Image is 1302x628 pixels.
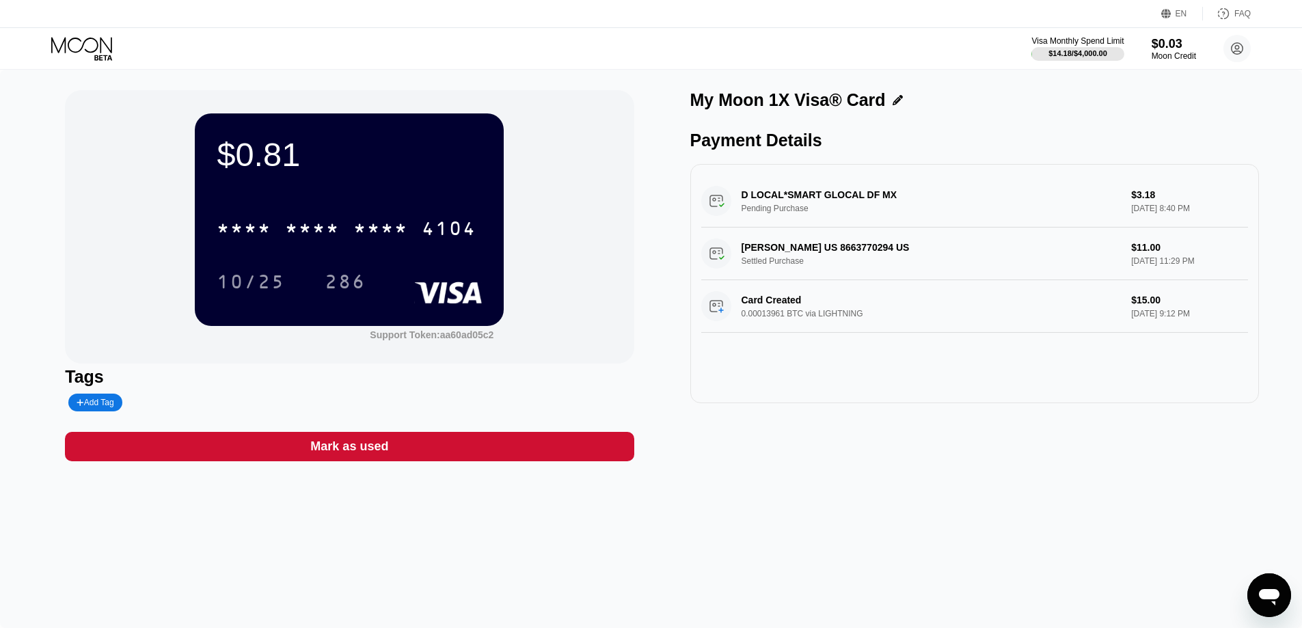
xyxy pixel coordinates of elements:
[690,131,1259,150] div: Payment Details
[217,135,482,174] div: $0.81
[65,432,634,461] div: Mark as used
[1176,9,1187,18] div: EN
[1152,37,1196,51] div: $0.03
[325,273,366,295] div: 286
[1161,7,1203,21] div: EN
[65,367,634,387] div: Tags
[1152,51,1196,61] div: Moon Credit
[422,219,476,241] div: 4104
[370,329,493,340] div: Support Token: aa60ad05c2
[1031,36,1124,46] div: Visa Monthly Spend Limit
[1048,49,1107,57] div: $14.18 / $4,000.00
[77,398,113,407] div: Add Tag
[310,439,388,454] div: Mark as used
[370,329,493,340] div: Support Token:aa60ad05c2
[1031,36,1124,61] div: Visa Monthly Spend Limit$14.18/$4,000.00
[1203,7,1251,21] div: FAQ
[217,273,285,295] div: 10/25
[690,90,886,110] div: My Moon 1X Visa® Card
[314,264,376,299] div: 286
[206,264,295,299] div: 10/25
[1247,573,1291,617] iframe: Button to launch messaging window, conversation in progress
[1234,9,1251,18] div: FAQ
[68,394,122,411] div: Add Tag
[1152,37,1196,61] div: $0.03Moon Credit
